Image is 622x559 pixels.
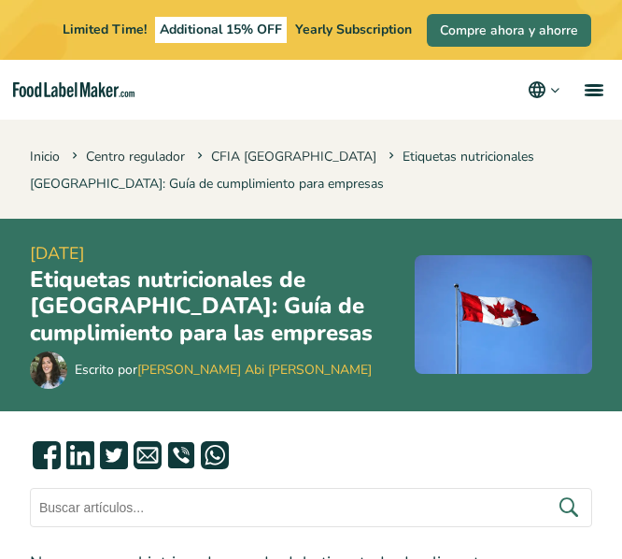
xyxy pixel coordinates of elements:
[30,148,534,193] span: Etiquetas nutricionales [GEOGRAPHIC_DATA]: Guía de cumplimiento para empresas
[427,14,591,47] a: Compre ahora y ahorre
[30,148,60,165] a: Inicio
[155,17,287,43] span: Additional 15% OFF
[30,241,385,266] span: [DATE]
[211,148,376,165] a: CFIA [GEOGRAPHIC_DATA]
[13,82,134,98] a: Food Label Maker homepage
[75,360,372,380] div: Escrito por
[295,21,412,38] span: Yearly Subscription
[86,148,185,165] a: Centro regulador
[30,266,385,347] h1: Etiquetas nutricionales de [GEOGRAPHIC_DATA]: Guía de cumplimiento para las empresas
[30,488,592,527] input: Buscar artículos...
[137,361,372,379] a: [PERSON_NAME] Abi [PERSON_NAME]
[63,21,147,38] span: Limited Time!
[562,60,622,120] a: menu
[526,79,562,101] button: Change language
[30,351,67,389] img: Maria Abi Hanna - Etiquetadora de alimentos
